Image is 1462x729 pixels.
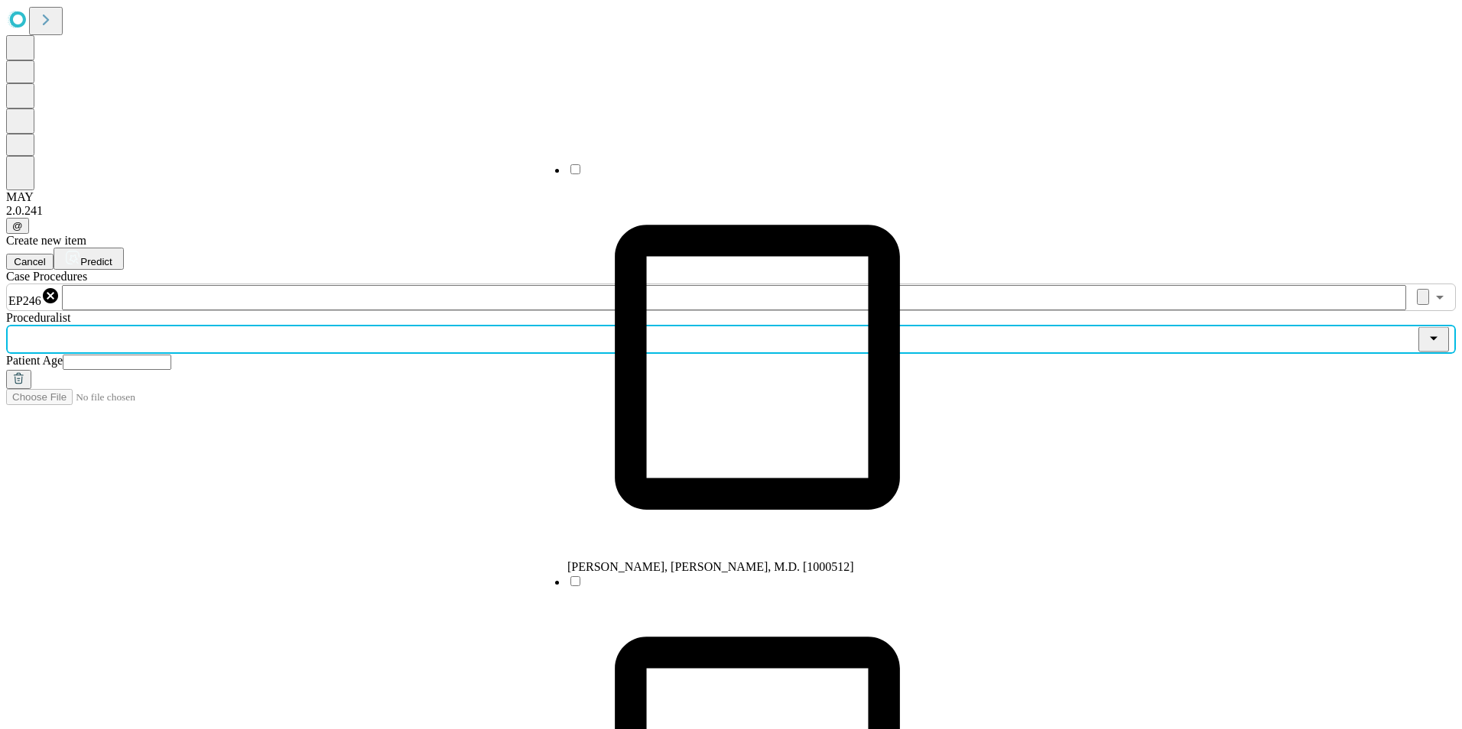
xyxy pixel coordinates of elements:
[6,254,54,270] button: Cancel
[1429,287,1451,308] button: Open
[80,256,112,267] span: Predict
[6,234,86,247] span: Create new item
[6,190,1456,204] div: MAY
[6,218,29,234] button: @
[6,354,63,367] span: Patient Age
[567,560,854,573] span: [PERSON_NAME], [PERSON_NAME], M.D. [1000512]
[6,204,1456,218] div: 2.0.241
[14,256,46,267] span: Cancel
[6,311,70,324] span: Proceduralist
[8,294,41,307] span: EP246
[6,270,87,283] span: Scheduled Procedure
[12,220,23,232] span: @
[1418,327,1449,352] button: Close
[8,287,60,308] div: EP246
[1417,289,1429,305] button: Clear
[54,248,124,270] button: Predict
